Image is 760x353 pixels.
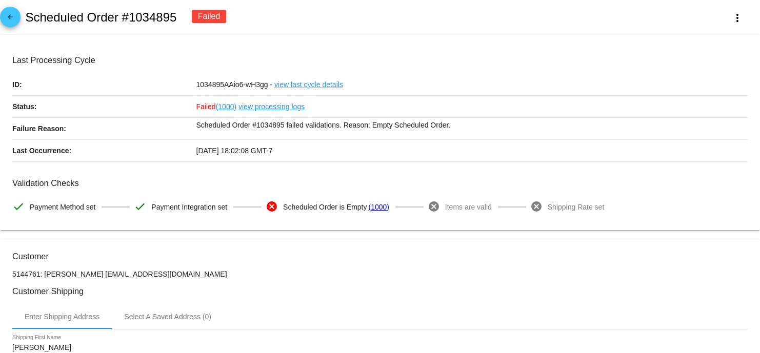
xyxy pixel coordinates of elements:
mat-icon: arrow_back [4,13,16,26]
a: view last cycle details [274,74,343,95]
mat-icon: more_vert [731,12,744,24]
span: Shipping Rate set [548,196,605,218]
h2: Scheduled Order #1034895 [25,10,176,25]
span: Scheduled Order is Empty [283,196,367,218]
span: 1034895AAio6-wH3gg - [196,80,273,89]
mat-icon: check [134,200,146,213]
h3: Customer [12,252,748,261]
span: Payment Method set [30,196,95,218]
p: Status: [12,96,196,117]
mat-icon: cancel [530,200,543,213]
input: Shipping First Name [12,344,105,352]
span: [DATE] 18:02:08 GMT-7 [196,147,273,155]
a: view processing logs [238,96,305,117]
p: Last Occurrence: [12,140,196,161]
span: Items are valid [445,196,492,218]
div: Enter Shipping Address [25,313,99,321]
span: Payment Integration set [151,196,227,218]
div: Failed [192,10,227,23]
p: Failure Reason: [12,118,196,139]
mat-icon: cancel [428,200,440,213]
h3: Customer Shipping [12,286,748,296]
h3: Validation Checks [12,178,748,188]
p: 5144761: [PERSON_NAME] [EMAIL_ADDRESS][DOMAIN_NAME] [12,270,748,278]
a: (1000) [368,196,389,218]
div: Select A Saved Address (0) [124,313,211,321]
span: Failed [196,102,237,111]
h3: Last Processing Cycle [12,55,748,65]
p: ID: [12,74,196,95]
a: (1000) [216,96,236,117]
p: Scheduled Order #1034895 failed validations. Reason: Empty Scheduled Order. [196,118,748,132]
mat-icon: check [12,200,25,213]
mat-icon: cancel [266,200,278,213]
